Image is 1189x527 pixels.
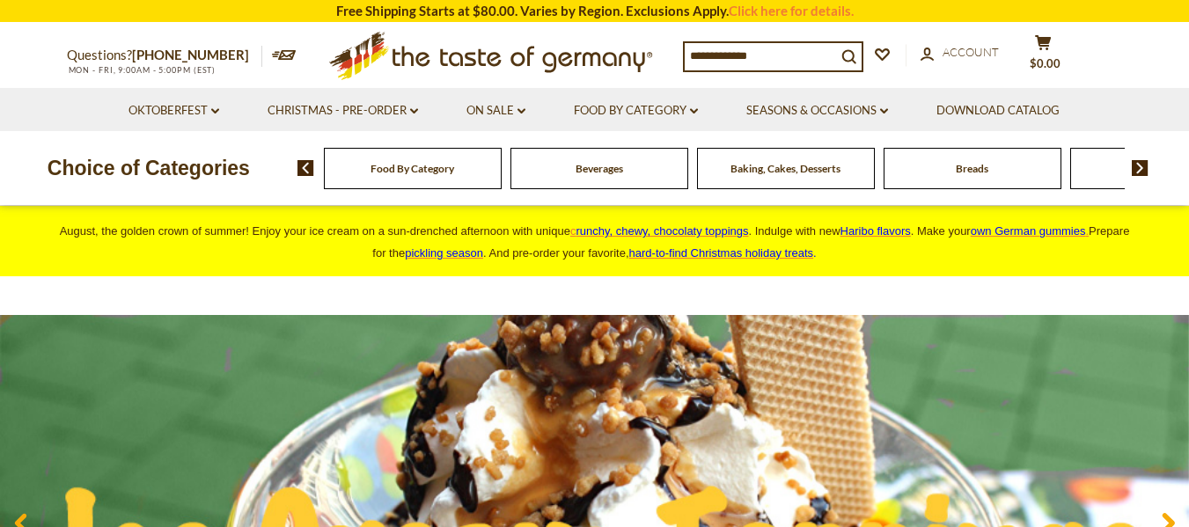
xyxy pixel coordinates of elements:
[574,101,698,121] a: Food By Category
[943,45,999,59] span: Account
[971,224,1089,238] a: own German gummies.
[746,101,888,121] a: Seasons & Occasions
[268,101,418,121] a: Christmas - PRE-ORDER
[729,3,854,18] a: Click here for details.
[60,224,1130,260] span: August, the golden crown of summer! Enjoy your ice cream on a sun-drenched afternoon with unique ...
[730,162,840,175] a: Baking, Cakes, Desserts
[1030,56,1061,70] span: $0.00
[921,43,999,62] a: Account
[576,162,623,175] a: Beverages
[297,160,314,176] img: previous arrow
[67,44,262,67] p: Questions?
[936,101,1060,121] a: Download Catalog
[1017,34,1070,78] button: $0.00
[576,224,748,238] span: runchy, chewy, chocolaty toppings
[1132,160,1149,176] img: next arrow
[570,224,749,238] a: crunchy, chewy, chocolaty toppings
[67,65,217,75] span: MON - FRI, 9:00AM - 5:00PM (EST)
[466,101,525,121] a: On Sale
[405,246,483,260] a: pickling season
[128,101,219,121] a: Oktoberfest
[371,162,454,175] a: Food By Category
[629,246,817,260] span: .
[956,162,988,175] a: Breads
[840,224,911,238] a: Haribo flavors
[971,224,1086,238] span: own German gummies
[629,246,814,260] a: hard-to-find Christmas holiday treats
[132,47,249,62] a: [PHONE_NUMBER]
